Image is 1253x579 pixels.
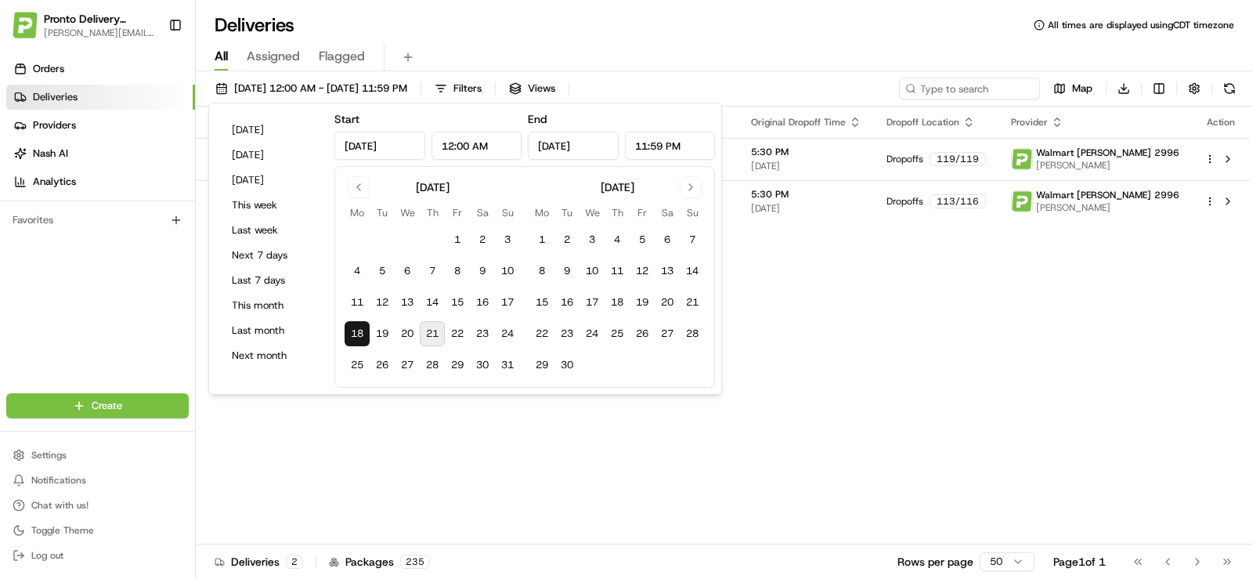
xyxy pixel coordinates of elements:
[6,519,189,541] button: Toggle Theme
[1036,147,1179,159] span: Walmart [PERSON_NAME] 2996
[528,112,547,126] label: End
[370,290,395,315] button: 12
[554,204,580,221] th: Tuesday
[416,179,450,195] div: [DATE]
[6,393,189,418] button: Create
[225,144,319,166] button: [DATE]
[225,219,319,241] button: Last week
[1036,189,1179,201] span: Walmart [PERSON_NAME] 2996
[432,132,522,160] input: Time
[31,474,86,487] span: Notifications
[31,227,120,243] span: Knowledge Base
[156,266,190,277] span: Pylon
[266,154,285,173] button: Start new chat
[1204,116,1237,128] div: Action
[208,78,414,100] button: [DATE] 12:00 AM - [DATE] 11:59 PM
[215,47,228,66] span: All
[554,290,580,315] button: 16
[886,153,923,165] span: Dropoffs
[33,147,68,161] span: Nash AI
[445,321,470,346] button: 22
[655,321,680,346] button: 27
[529,290,554,315] button: 15
[1053,554,1106,570] div: Page 1 of 1
[630,321,655,346] button: 26
[751,160,861,172] span: [DATE]
[6,169,195,194] a: Analytics
[6,208,189,233] div: Favorites
[225,345,319,367] button: Next month
[445,259,470,284] button: 8
[470,259,495,284] button: 9
[630,259,655,284] button: 12
[345,259,370,284] button: 4
[370,321,395,346] button: 19
[655,259,680,284] button: 13
[44,11,156,27] button: Pronto Delivery Service
[92,399,122,413] span: Create
[6,469,189,491] button: Notifications
[53,150,257,165] div: Start new chat
[395,204,420,221] th: Wednesday
[286,555,303,569] div: 2
[495,290,520,315] button: 17
[529,204,554,221] th: Monday
[655,227,680,252] button: 6
[445,227,470,252] button: 1
[13,12,38,38] img: Pronto Delivery Service
[601,179,634,195] div: [DATE]
[6,545,189,566] button: Log out
[126,221,258,249] a: 💻API Documentation
[502,78,562,100] button: Views
[345,290,370,315] button: 11
[453,81,482,96] span: Filters
[1012,149,1032,169] img: profile_internal_provider_pronto_delivery_service_internal.png
[1072,81,1092,96] span: Map
[580,204,605,221] th: Wednesday
[16,150,44,178] img: 1736555255976-a54dd68f-1ca7-489b-9aae-adbdc363a1c4
[1011,116,1048,128] span: Provider
[329,554,430,570] div: Packages
[605,259,630,284] button: 11
[445,353,470,378] button: 29
[148,227,251,243] span: API Documentation
[625,132,716,160] input: Time
[16,229,28,241] div: 📗
[44,27,156,39] button: [PERSON_NAME][EMAIL_ADDRESS][DOMAIN_NAME]
[395,259,420,284] button: 6
[680,227,705,252] button: 7
[1048,19,1234,31] span: All times are displayed using CDT timezone
[33,90,78,104] span: Deliveries
[41,101,258,118] input: Clear
[529,353,554,378] button: 29
[495,321,520,346] button: 24
[605,227,630,252] button: 4
[31,449,67,461] span: Settings
[680,321,705,346] button: 28
[6,141,195,166] a: Nash AI
[605,290,630,315] button: 18
[751,188,861,201] span: 5:30 PM
[334,132,425,160] input: Date
[225,169,319,191] button: [DATE]
[751,116,846,128] span: Original Dropoff Time
[234,81,407,96] span: [DATE] 12:00 AM - [DATE] 11:59 PM
[225,119,319,141] button: [DATE]
[33,62,64,76] span: Orders
[6,444,189,466] button: Settings
[899,78,1040,100] input: Type to search
[930,194,986,208] div: 113 / 116
[680,290,705,315] button: 21
[110,265,190,277] a: Powered byPylon
[225,194,319,216] button: This week
[897,554,973,570] p: Rows per page
[470,321,495,346] button: 23
[31,549,63,562] span: Log out
[428,78,489,100] button: Filters
[33,175,76,189] span: Analytics
[580,227,605,252] button: 3
[6,6,162,44] button: Pronto Delivery ServicePronto Delivery Service[PERSON_NAME][EMAIL_ADDRESS][DOMAIN_NAME]
[370,204,395,221] th: Tuesday
[554,353,580,378] button: 30
[554,321,580,346] button: 23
